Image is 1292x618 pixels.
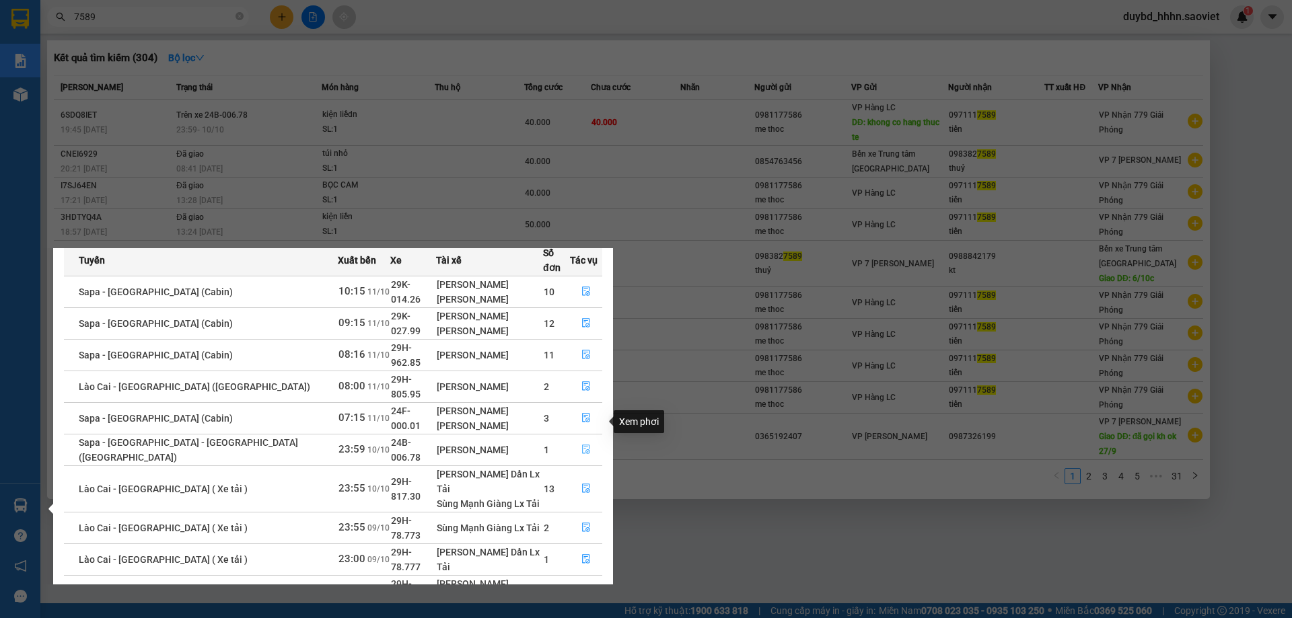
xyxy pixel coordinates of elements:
[338,317,365,329] span: 09:15
[338,584,365,596] span: 11:16
[367,414,390,423] span: 11/10
[338,443,365,455] span: 23:59
[338,412,365,424] span: 07:15
[436,253,462,268] span: Tài xế
[581,381,591,392] span: file-done
[338,521,365,533] span: 23:55
[79,413,233,424] span: Sapa - [GEOGRAPHIC_DATA] (Cabin)
[367,319,390,328] span: 11/10
[571,478,602,500] button: file-done
[437,545,542,574] div: [PERSON_NAME] Dần Lx Tải
[437,520,542,535] div: Sùng Mạnh Giàng Lx Tải
[437,309,542,323] div: [PERSON_NAME]
[391,547,421,572] span: 29H-78.777
[571,549,602,570] button: file-done
[543,245,569,275] span: Số đơn
[571,580,602,602] button: file-done
[581,523,591,533] span: file-done
[571,439,602,461] button: file-done
[581,413,591,424] span: file-done
[79,350,233,360] span: Sapa - [GEOGRAPHIC_DATA] (Cabin)
[391,578,421,604] span: 29H-999.77
[391,515,421,541] span: 29H-78.773
[79,484,248,494] span: Lào Cai - [GEOGRAPHIC_DATA] ( Xe tải )
[544,350,554,360] span: 11
[544,318,554,329] span: 12
[79,554,248,565] span: Lào Cai - [GEOGRAPHIC_DATA] ( Xe tải )
[581,350,591,360] span: file-done
[391,374,421,399] span: 29H-805.95
[367,523,390,533] span: 09/10
[581,286,591,297] span: file-done
[544,445,549,455] span: 1
[367,555,390,564] span: 09/10
[544,286,554,297] span: 10
[79,523,248,533] span: Lào Cai - [GEOGRAPHIC_DATA] ( Xe tải )
[544,554,549,565] span: 1
[437,292,542,307] div: [PERSON_NAME]
[79,253,105,268] span: Tuyến
[571,344,602,366] button: file-done
[338,553,365,565] span: 23:00
[571,281,602,303] button: file-done
[570,253,598,268] span: Tác vụ
[437,496,542,511] div: Sùng Mạnh Giàng Lx Tải
[571,517,602,539] button: file-done
[338,348,365,360] span: 08:16
[79,437,298,463] span: Sapa - [GEOGRAPHIC_DATA] - [GEOGRAPHIC_DATA] ([GEOGRAPHIC_DATA])
[437,403,542,418] div: [PERSON_NAME]
[367,287,390,297] span: 11/10
[390,253,402,268] span: Xe
[437,348,542,362] div: [PERSON_NAME]
[391,405,421,431] span: 24F-000.01
[391,311,421,336] span: 29K-027.99
[437,418,542,433] div: [PERSON_NAME]
[338,253,376,268] span: Xuất bến
[571,408,602,429] button: file-done
[437,442,542,457] div: [PERSON_NAME]
[79,381,310,392] span: Lào Cai - [GEOGRAPHIC_DATA] ([GEOGRAPHIC_DATA])
[391,437,421,463] span: 24B-006.78
[544,413,549,424] span: 3
[581,484,591,494] span: file-done
[544,523,549,533] span: 2
[367,484,390,494] span: 10/10
[614,410,664,433] div: Xem phơi
[79,318,233,329] span: Sapa - [GEOGRAPHIC_DATA] (Cabin)
[571,376,602,397] button: file-done
[437,323,542,338] div: [PERSON_NAME]
[391,476,421,502] span: 29H-817.30
[367,382,390,391] span: 11/10
[581,318,591,329] span: file-done
[79,286,233,297] span: Sapa - [GEOGRAPHIC_DATA] (Cabin)
[391,342,421,368] span: 29H-962.85
[338,285,365,297] span: 10:15
[437,576,542,591] div: [PERSON_NAME]
[437,277,542,292] div: [PERSON_NAME]
[581,445,591,455] span: file-done
[367,350,390,360] span: 11/10
[544,381,549,392] span: 2
[571,313,602,334] button: file-done
[338,482,365,494] span: 23:55
[544,484,554,494] span: 13
[391,279,421,305] span: 29K-014.26
[437,467,542,496] div: [PERSON_NAME] Dần Lx Tải
[581,554,591,565] span: file-done
[338,380,365,392] span: 08:00
[367,445,390,455] span: 10/10
[437,379,542,394] div: [PERSON_NAME]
